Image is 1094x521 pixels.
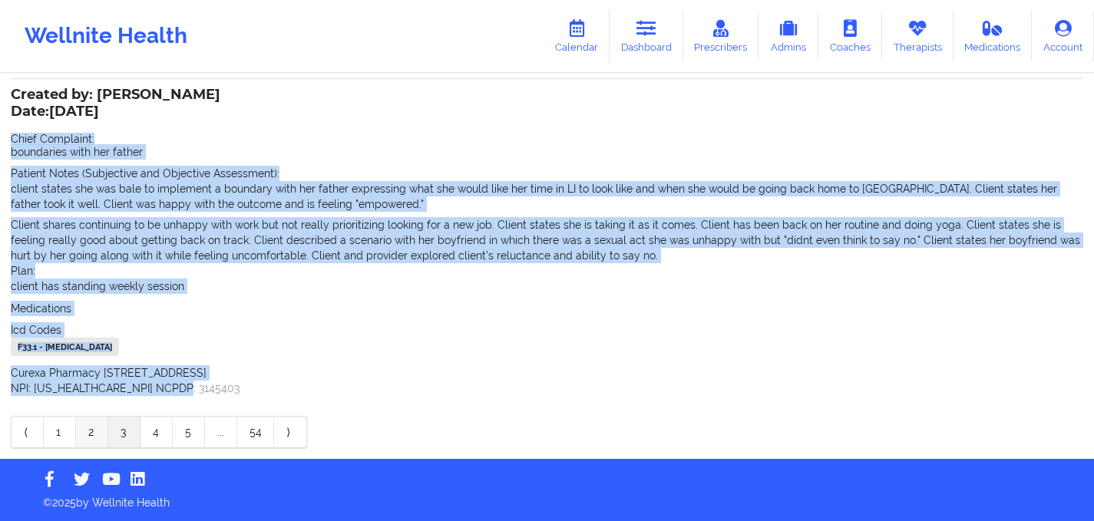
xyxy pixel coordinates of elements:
[11,87,220,122] div: Created by: [PERSON_NAME]
[76,417,108,447] a: 2
[140,417,173,447] a: 4
[32,484,1062,510] p: © 2025 by Wellnite Health
[11,338,119,356] div: F33.1 - [MEDICAL_DATA]
[11,102,220,122] p: Date: [DATE]
[759,11,818,61] a: Admins
[11,416,307,448] div: Pagination Navigation
[818,11,882,61] a: Coaches
[11,217,1083,263] p: Client shares continuing to be unhappy with work but not really prioritizing looking for a new jo...
[12,417,44,447] a: Previous item
[544,11,610,61] a: Calendar
[11,302,71,315] span: Medications
[274,417,306,447] a: Next item
[237,417,274,447] a: 54
[683,11,759,61] a: Prescribers
[1032,11,1094,61] a: Account
[11,365,1083,396] p: Curexa Pharmacy [STREET_ADDRESS] NPI: [US_HEALTHCARE_NPI] NCPDP: 3145403
[11,324,61,336] span: Icd Codes
[108,417,140,447] a: 3
[205,417,237,447] a: ...
[11,265,35,277] span: Plan:
[882,11,954,61] a: Therapists
[173,417,205,447] a: 5
[11,167,279,180] span: Patient Notes (Subjective and Objective Assessment):
[11,144,1083,160] p: boundaries with her father
[11,133,94,145] span: Chief Complaint:
[11,181,1083,212] p: client states she was bale to implement a boundary with her father expressing what she would like...
[610,11,683,61] a: Dashboard
[954,11,1033,61] a: Medications
[44,417,76,447] a: 1
[11,279,1083,294] p: client has standing weekly session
